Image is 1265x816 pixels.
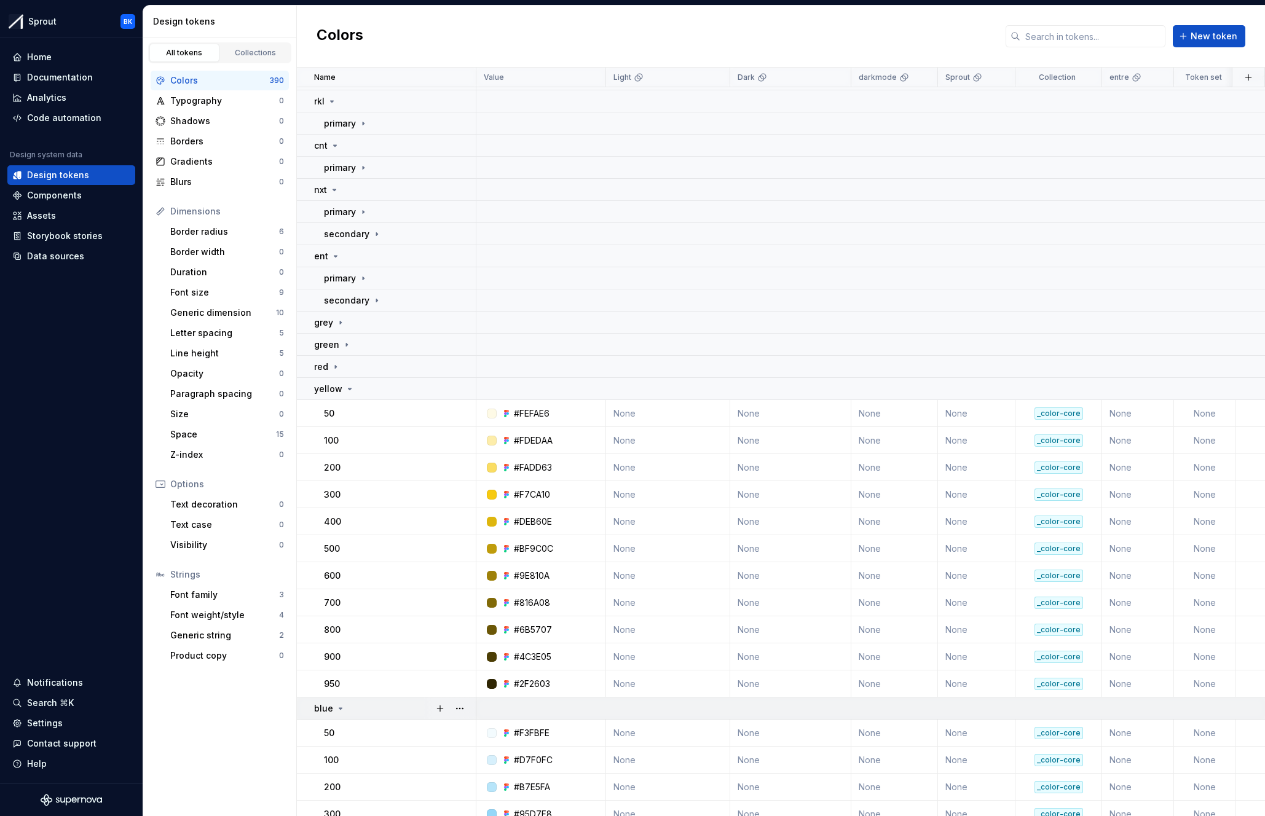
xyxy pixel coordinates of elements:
td: None [1102,508,1174,535]
div: #FADD63 [514,461,552,474]
div: 10 [276,308,284,318]
a: Components [7,186,135,205]
div: Font family [170,589,279,601]
td: None [851,508,938,535]
td: None [938,747,1015,774]
p: 300 [324,488,341,501]
div: Help [27,758,47,770]
span: New token [1191,30,1237,42]
a: Documentation [7,68,135,87]
div: Strings [170,568,284,581]
div: 0 [279,136,284,146]
div: Border radius [170,226,279,238]
input: Search in tokens... [1020,25,1165,47]
td: None [730,643,851,670]
div: Generic string [170,629,279,641]
td: None [1102,670,1174,697]
p: primary [324,206,356,218]
td: None [1174,535,1235,562]
td: None [1174,400,1235,427]
div: 0 [279,389,284,399]
div: #6B5707 [514,624,552,636]
td: None [938,616,1015,643]
a: Font family3 [165,585,289,605]
div: 3 [279,590,284,600]
td: None [606,481,730,508]
div: _color-core [1034,543,1083,555]
div: #FDEDAA [514,434,553,447]
a: Size0 [165,404,289,424]
td: None [730,720,851,747]
a: Generic string2 [165,626,289,645]
div: 0 [279,267,284,277]
p: cnt [314,139,328,152]
div: BK [124,17,132,26]
div: _color-core [1034,407,1083,420]
a: Opacity0 [165,364,289,383]
td: None [606,774,730,801]
p: Name [314,73,336,82]
td: None [606,508,730,535]
p: 500 [324,543,340,555]
div: 0 [279,369,284,379]
p: Token set [1185,73,1222,82]
div: 0 [279,450,284,460]
div: 4 [279,610,284,620]
td: None [730,747,851,774]
div: _color-core [1034,624,1083,636]
td: None [851,535,938,562]
div: 6 [279,227,284,237]
td: None [1174,616,1235,643]
p: rkl [314,95,325,108]
a: Shadows0 [151,111,289,131]
a: Blurs0 [151,172,289,192]
div: Design system data [10,150,82,160]
div: Data sources [27,250,84,262]
button: Contact support [7,734,135,753]
div: 0 [279,177,284,187]
td: None [938,481,1015,508]
div: Components [27,189,82,202]
td: None [1174,481,1235,508]
div: Text case [170,519,279,531]
div: #F3FBFE [514,727,550,739]
div: _color-core [1034,781,1083,793]
div: 15 [276,430,284,439]
div: Sprout [28,15,57,28]
div: 9 [279,288,284,297]
p: 100 [324,434,339,447]
button: New token [1173,25,1245,47]
td: None [1102,774,1174,801]
td: None [606,454,730,481]
td: None [606,643,730,670]
td: None [1174,643,1235,670]
a: Supernova Logo [41,794,102,806]
div: 0 [279,157,284,167]
div: _color-core [1034,461,1083,474]
a: Generic dimension10 [165,303,289,323]
div: Space [170,428,276,441]
div: 5 [279,328,284,338]
a: Assets [7,206,135,226]
a: Home [7,47,135,67]
td: None [938,535,1015,562]
p: 900 [324,651,341,663]
div: _color-core [1034,651,1083,663]
div: All tokens [154,48,215,58]
p: 950 [324,678,340,690]
div: Z-index [170,449,279,461]
td: None [606,562,730,589]
td: None [730,535,851,562]
td: None [1102,747,1174,774]
a: Duration0 [165,262,289,282]
td: None [938,454,1015,481]
td: None [1174,720,1235,747]
a: Code automation [7,108,135,128]
p: darkmode [859,73,897,82]
p: Collection [1039,73,1076,82]
td: None [851,400,938,427]
div: 0 [279,540,284,550]
div: _color-core [1034,570,1083,582]
td: None [606,747,730,774]
p: Light [613,73,631,82]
